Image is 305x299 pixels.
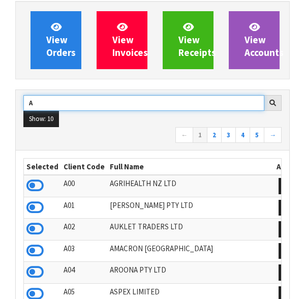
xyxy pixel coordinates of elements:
th: Client Code [61,159,107,175]
td: A01 [61,197,107,219]
a: 5 [250,127,264,143]
a: ViewInvoices [97,11,147,69]
span: View Receipts [178,21,216,59]
a: 1 [193,127,207,143]
td: A03 [61,240,107,262]
span: View Accounts [245,21,284,59]
th: Full Name [107,159,274,175]
button: Show: 10 [23,111,59,127]
span: View Orders [46,21,76,59]
a: ← [175,127,193,143]
a: ViewReceipts [163,11,213,69]
td: AUKLET TRADERS LTD [107,219,274,241]
a: 4 [235,127,250,143]
th: Action [274,159,302,175]
a: ViewAccounts [229,11,280,69]
span: View Invoices [112,21,148,59]
td: AROONA PTY LTD [107,262,274,284]
td: A04 [61,262,107,284]
th: Selected [24,159,61,175]
a: 3 [221,127,236,143]
a: → [264,127,282,143]
td: [PERSON_NAME] PTY LTD [107,197,274,219]
a: ViewOrders [30,11,81,69]
nav: Page navigation [23,127,282,145]
td: AGRIHEALTH NZ LTD [107,175,274,197]
td: AMACRON [GEOGRAPHIC_DATA] [107,240,274,262]
td: A00 [61,175,107,197]
input: Search clients [23,95,264,111]
td: A02 [61,219,107,241]
a: 2 [207,127,222,143]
